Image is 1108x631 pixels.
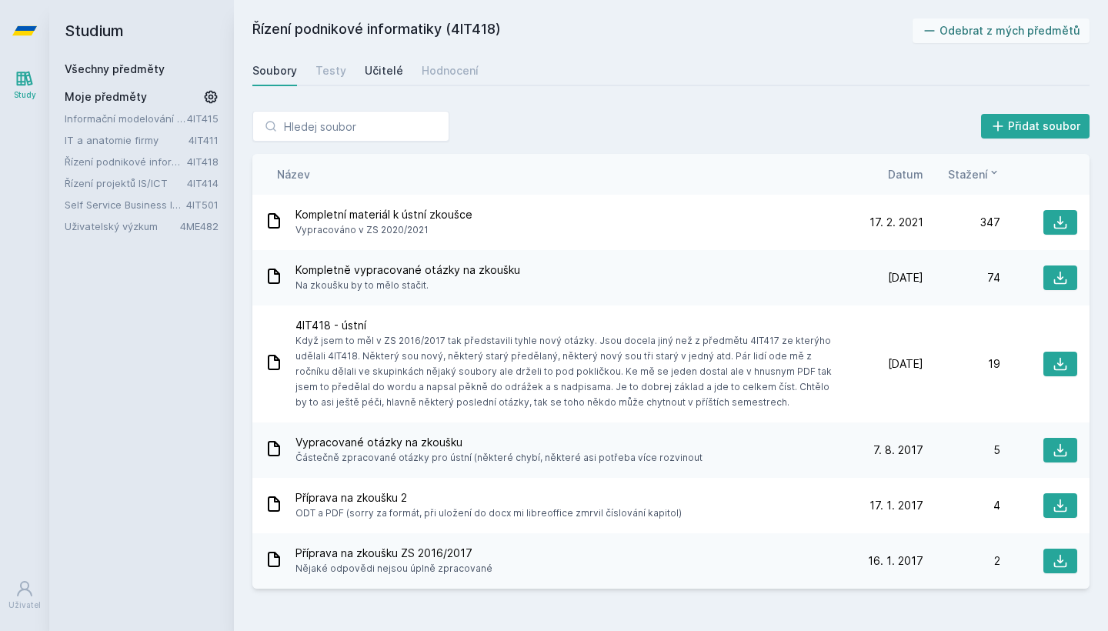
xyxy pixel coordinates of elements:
[8,599,41,611] div: Uživatel
[913,18,1090,43] button: Odebrat z mých předmětů
[252,63,297,78] div: Soubory
[295,435,703,450] span: Vypracované otázky na zkoušku
[65,219,180,234] a: Uživatelský výzkum
[422,55,479,86] a: Hodnocení
[3,572,46,619] a: Uživatel
[295,450,703,466] span: Částečně zpracované otázky pro ústní (některé chybí, některé asi potřeba více rozvinout
[295,262,520,278] span: Kompletně vypracované otázky na zkoušku
[65,62,165,75] a: Všechny předměty
[888,166,923,182] button: Datum
[948,166,988,182] span: Stažení
[277,166,310,182] button: Název
[295,222,472,238] span: Vypracováno v ZS 2020/2021
[295,490,682,506] span: Příprava na zkoušku 2
[869,498,923,513] span: 17. 1. 2017
[252,55,297,86] a: Soubory
[295,561,492,576] span: Nějaké odpovědi nejsou úplně zpracované
[981,114,1090,139] button: Přidat soubor
[888,356,923,372] span: [DATE]
[888,270,923,285] span: [DATE]
[186,199,219,211] a: 4IT501
[295,278,520,293] span: Na zkoušku by to mělo stačit.
[65,132,189,148] a: IT a anatomie firmy
[422,63,479,78] div: Hodnocení
[187,155,219,168] a: 4IT418
[180,220,219,232] a: 4ME482
[14,89,36,101] div: Study
[189,134,219,146] a: 4IT411
[868,553,923,569] span: 16. 1. 2017
[252,111,449,142] input: Hledej soubor
[65,111,187,126] a: Informační modelování organizací
[948,166,1000,182] button: Stažení
[923,498,1000,513] div: 4
[252,18,913,43] h2: Řízení podnikové informatiky (4IT418)
[65,89,147,105] span: Moje předměty
[295,506,682,521] span: ODT a PDF (sorry za formát, při uložení do docx mi libreoffice zmrvil číslování kapitol)
[873,442,923,458] span: 7. 8. 2017
[923,553,1000,569] div: 2
[923,356,1000,372] div: 19
[295,318,840,333] span: 4IT418 - ústní
[3,62,46,109] a: Study
[365,63,403,78] div: Učitelé
[65,154,187,169] a: Řízení podnikové informatiky
[923,270,1000,285] div: 74
[365,55,403,86] a: Učitelé
[315,55,346,86] a: Testy
[295,207,472,222] span: Kompletní materiál k ústní zkoušce
[65,175,187,191] a: Řízení projektů IS/ICT
[295,546,492,561] span: Příprava na zkoušku ZS 2016/2017
[187,177,219,189] a: 4IT414
[295,333,840,410] span: Když jsem to měl v ZS 2016/2017 tak představili tyhle nový otázky. Jsou docela jiný než z předmět...
[315,63,346,78] div: Testy
[923,215,1000,230] div: 347
[869,215,923,230] span: 17. 2. 2021
[923,442,1000,458] div: 5
[187,112,219,125] a: 4IT415
[65,197,186,212] a: Self Service Business Intelligence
